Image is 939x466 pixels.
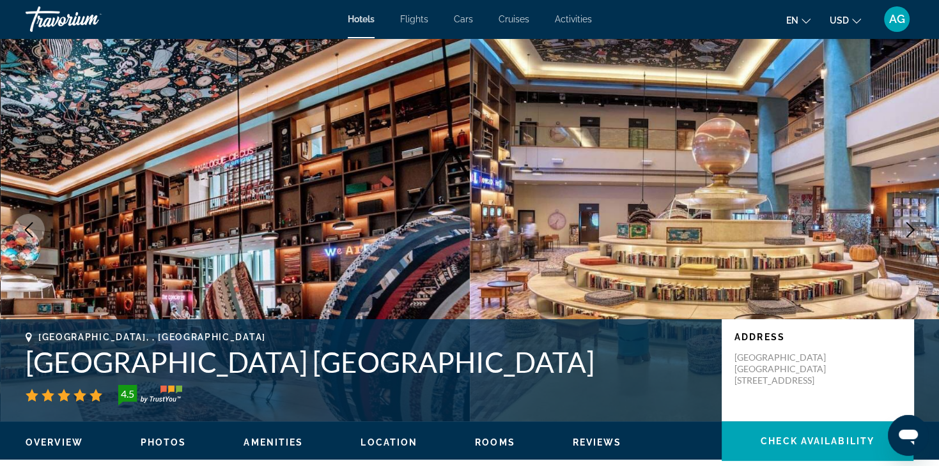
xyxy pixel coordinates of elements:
span: Reviews [573,437,622,447]
a: Flights [400,14,428,24]
span: Rooms [475,437,515,447]
a: Hotels [348,14,375,24]
span: en [786,15,798,26]
button: Location [361,437,417,448]
a: Cruises [499,14,529,24]
button: Check Availability [722,421,913,461]
iframe: Button to launch messaging window [888,415,929,456]
button: Reviews [573,437,622,448]
p: Address [734,332,901,342]
span: Photos [141,437,187,447]
a: Cars [454,14,473,24]
button: Amenities [244,437,303,448]
span: USD [830,15,849,26]
button: Change language [786,11,811,29]
span: Check Availability [761,436,874,446]
button: Rooms [475,437,515,448]
span: Amenities [244,437,303,447]
span: [GEOGRAPHIC_DATA], , [GEOGRAPHIC_DATA] [38,332,266,342]
button: Photos [141,437,187,448]
button: User Menu [880,6,913,33]
button: Next image [894,214,926,246]
img: trustyou-badge-hor.svg [118,385,182,405]
a: Travorium [26,3,153,36]
button: Change currency [830,11,861,29]
a: Activities [555,14,592,24]
p: [GEOGRAPHIC_DATA] [GEOGRAPHIC_DATA][STREET_ADDRESS] [734,352,837,386]
span: Location [361,437,417,447]
h1: [GEOGRAPHIC_DATA] [GEOGRAPHIC_DATA] [26,345,709,379]
button: Previous image [13,214,45,246]
span: Overview [26,437,83,447]
div: 4.5 [114,386,140,402]
button: Overview [26,437,83,448]
span: AG [889,13,905,26]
